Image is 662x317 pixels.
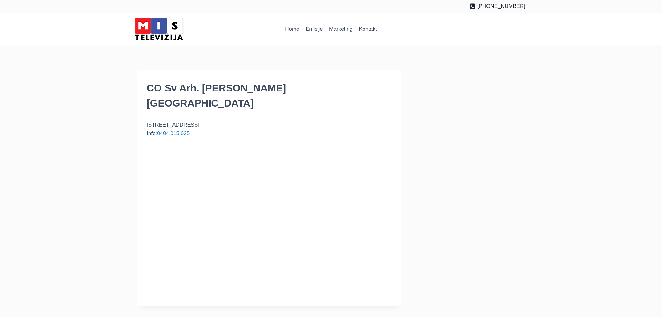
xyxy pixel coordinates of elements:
[469,2,525,10] a: [PHONE_NUMBER]
[356,22,380,37] a: Kontakt
[326,22,356,37] a: Marketing
[282,22,303,37] a: Home
[477,2,525,10] span: [PHONE_NUMBER]
[147,121,391,138] p: [STREET_ADDRESS] Info:
[282,22,380,37] nav: Primary
[303,22,326,37] a: Emisije
[147,158,391,296] iframe: Kotlićijada 2025 | CO Sv Arhiđakon Stefan Keysborough VIC | 20th Sep 2025
[147,81,391,111] h1: CO Sv Arh. [PERSON_NAME] [GEOGRAPHIC_DATA]
[157,130,190,136] a: 0404 015 625
[132,16,186,42] img: MIS Television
